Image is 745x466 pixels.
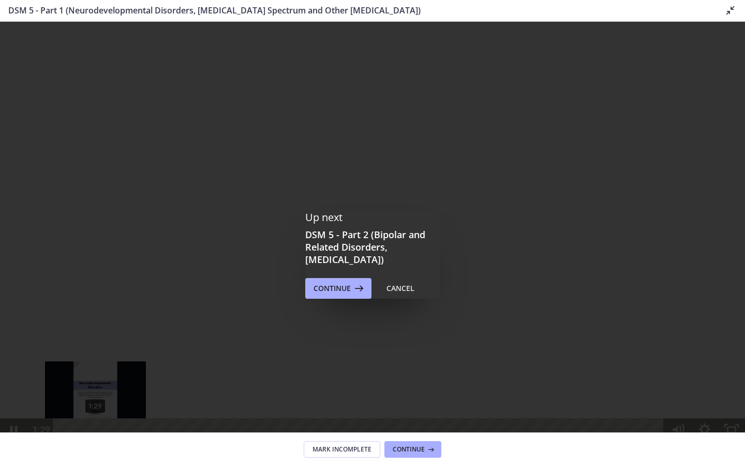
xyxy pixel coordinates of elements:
div: Cancel [386,282,414,295]
span: Mark Incomplete [312,445,371,454]
button: Fullscreen [718,397,745,419]
button: Continue [305,278,371,299]
div: Playbar [63,397,658,419]
button: Show settings menu [691,397,718,419]
h3: DSM 5 - Part 1 (Neurodevelopmental Disorders, [MEDICAL_DATA] Spectrum and Other [MEDICAL_DATA]) [8,4,708,17]
button: Continue [384,441,441,458]
span: Continue [314,282,351,295]
p: Up next [305,211,440,224]
span: Continue [393,445,425,454]
button: Mark Incomplete [304,441,380,458]
button: Mute [664,397,691,419]
h3: DSM 5 - Part 2 (Bipolar and Related Disorders, [MEDICAL_DATA]) [305,228,440,266]
button: Cancel [378,278,423,299]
